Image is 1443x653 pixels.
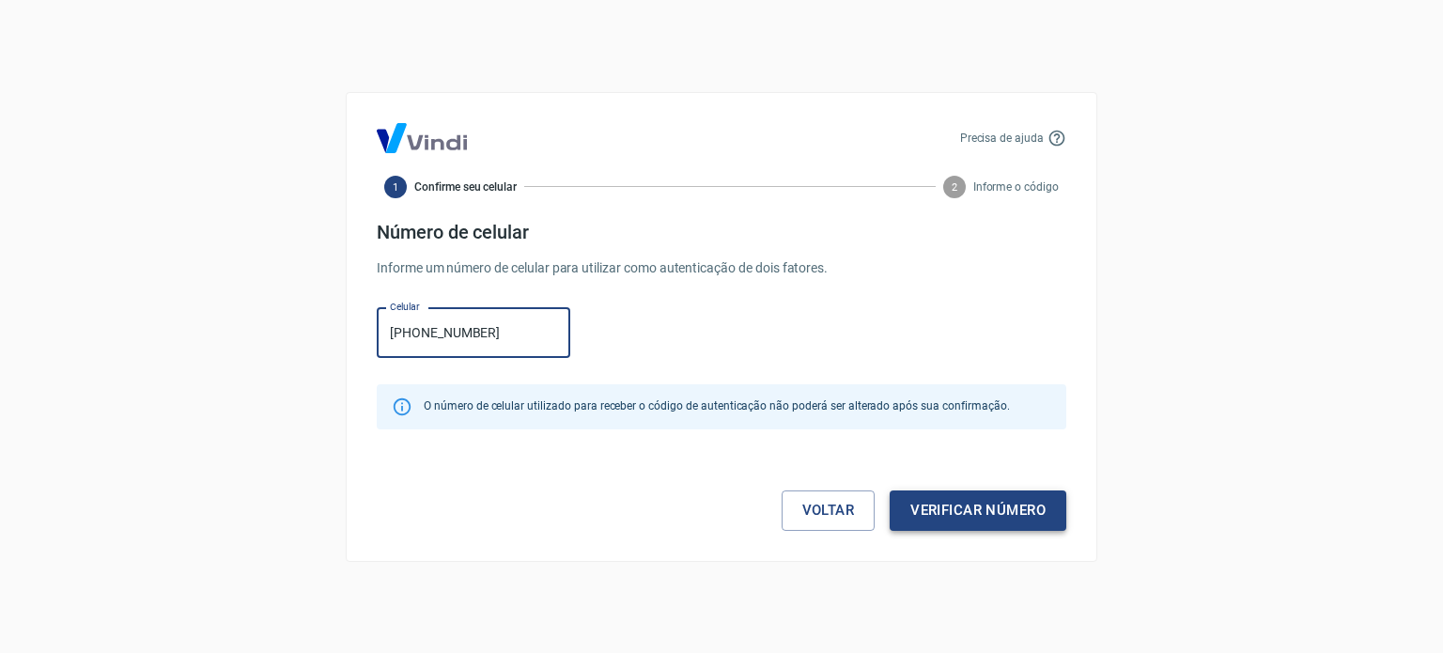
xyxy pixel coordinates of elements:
text: 2 [952,180,957,193]
label: Celular [390,300,420,314]
text: 1 [393,180,398,193]
a: Voltar [782,490,876,530]
span: Confirme seu celular [414,179,517,195]
p: Precisa de ajuda [960,130,1044,147]
div: O número de celular utilizado para receber o código de autenticação não poderá ser alterado após ... [424,390,1009,424]
h4: Número de celular [377,221,1066,243]
span: Informe o código [973,179,1059,195]
img: Logo Vind [377,123,467,153]
p: Informe um número de celular para utilizar como autenticação de dois fatores. [377,258,1066,278]
button: Verificar número [890,490,1066,530]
